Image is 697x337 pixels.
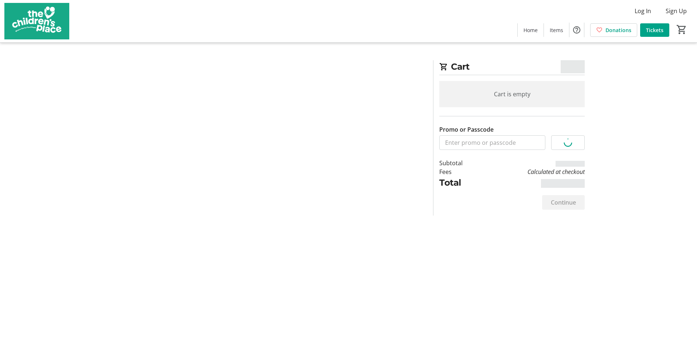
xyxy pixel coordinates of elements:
[635,7,651,15] span: Log In
[640,23,669,37] a: Tickets
[675,23,688,36] button: Cart
[439,167,482,176] td: Fees
[523,26,538,34] span: Home
[439,176,482,189] td: Total
[439,125,494,134] label: Promo or Passcode
[4,3,69,39] img: The Children's Place's Logo
[561,60,585,73] span: $0.00
[660,5,693,17] button: Sign Up
[439,135,545,150] input: Enter promo or passcode
[606,26,631,34] span: Donations
[590,23,637,37] a: Donations
[544,23,569,37] a: Items
[629,5,657,17] button: Log In
[518,23,544,37] a: Home
[646,26,663,34] span: Tickets
[482,167,585,176] td: Calculated at checkout
[439,159,482,167] td: Subtotal
[666,7,687,15] span: Sign Up
[439,60,585,75] h2: Cart
[569,23,584,37] button: Help
[550,26,563,34] span: Items
[439,81,585,107] div: Cart is empty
